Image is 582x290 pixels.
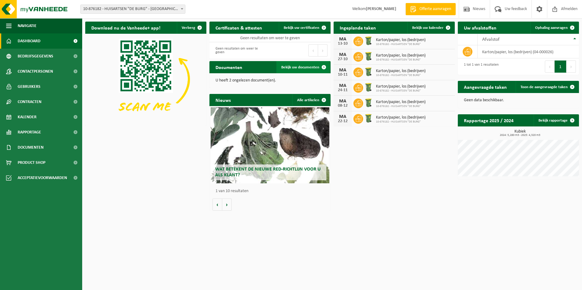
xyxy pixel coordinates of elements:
[209,22,268,33] h2: Certificaten & attesten
[363,113,373,123] img: WB-0240-HPE-GN-50
[482,37,500,42] span: Afvalstof
[18,64,53,79] span: Contactpersonen
[363,67,373,77] img: WB-0240-HPE-GN-50
[337,37,349,42] div: MA
[376,74,426,77] span: 10-876182 - HUISARTSEN "DE BURG"
[418,6,453,12] span: Offerte aanvragen
[376,53,426,58] span: Karton/papier, los (bedrijven)
[85,34,206,125] img: Download de VHEPlus App
[18,155,45,170] span: Product Shop
[209,34,331,42] td: Geen resultaten om weer te geven
[412,26,444,30] span: Bekijk uw kalender
[363,51,373,61] img: WB-0240-HPE-GN-50
[458,22,503,33] h2: Uw afvalstoffen
[209,94,237,106] h2: Nieuws
[18,79,40,94] span: Gebruikers
[376,43,426,46] span: 10-876182 - HUISARTSEN "DE BURG"
[461,134,579,137] span: 2024: 5,280 m3 - 2025: 4,320 m3
[407,22,454,34] a: Bekijk uw kalender
[284,26,319,30] span: Bekijk uw certificaten
[81,5,185,13] span: 10-876182 - HUISARTSEN "DE BURG" - LICHTERVELDE
[18,49,53,64] span: Bedrijfsgegevens
[337,68,349,73] div: MA
[80,5,185,14] span: 10-876182 - HUISARTSEN "DE BURG" - LICHTERVELDE
[222,199,232,211] button: Volgende
[308,44,318,57] button: Previous
[18,125,41,140] span: Rapportage
[18,94,41,109] span: Contracten
[212,199,222,211] button: Vorige
[534,114,578,126] a: Bekijk rapportage
[215,167,321,178] span: Wat betekent de nieuwe RED-richtlijn voor u als klant?
[530,22,578,34] a: Ophaling aanvragen
[281,65,319,69] span: Bekijk uw documenten
[337,52,349,57] div: MA
[211,107,329,183] a: Wat betekent de nieuwe RED-richtlijn voor u als klant?
[18,33,40,49] span: Dashboard
[318,44,328,57] button: Next
[555,60,566,73] button: 1
[464,98,573,102] p: Geen data beschikbaar.
[209,61,248,73] h2: Documenten
[458,81,513,93] h2: Aangevraagde taken
[376,120,426,124] span: 10-876182 - HUISARTSEN "DE BURG"
[566,60,576,73] button: Next
[461,60,499,73] div: 1 tot 1 van 1 resultaten
[376,58,426,62] span: 10-876182 - HUISARTSEN "DE BURG"
[337,119,349,123] div: 22-12
[216,189,328,193] p: 1 van 10 resultaten
[376,84,426,89] span: Karton/papier, los (bedrijven)
[461,129,579,137] h3: Kubiek
[337,83,349,88] div: MA
[521,85,568,89] span: Toon de aangevraagde taken
[279,22,330,34] a: Bekijk uw certificaten
[376,38,426,43] span: Karton/papier, los (bedrijven)
[545,60,555,73] button: Previous
[337,104,349,108] div: 08-12
[182,26,195,30] span: Verberg
[363,98,373,108] img: WB-0240-HPE-GN-50
[337,88,349,92] div: 24-11
[18,109,37,125] span: Kalender
[276,61,330,73] a: Bekijk uw documenten
[177,22,206,34] button: Verberg
[376,89,426,93] span: 10-876182 - HUISARTSEN "DE BURG"
[18,170,67,185] span: Acceptatievoorwaarden
[18,18,37,33] span: Navigatie
[376,100,426,105] span: Karton/papier, los (bedrijven)
[376,69,426,74] span: Karton/papier, los (bedrijven)
[363,82,373,92] img: WB-0240-HPE-GN-50
[478,45,579,58] td: karton/papier, los (bedrijven) (04-000026)
[376,115,426,120] span: Karton/papier, los (bedrijven)
[458,114,520,126] h2: Rapportage 2025 / 2024
[516,81,578,93] a: Toon de aangevraagde taken
[366,7,396,11] strong: [PERSON_NAME]
[292,94,330,106] a: Alle artikelen
[376,105,426,108] span: 10-876182 - HUISARTSEN "DE BURG"
[216,78,324,83] p: U heeft 2 ongelezen document(en).
[85,22,167,33] h2: Download nu de Vanheede+ app!
[18,140,44,155] span: Documenten
[337,73,349,77] div: 10-11
[405,3,456,15] a: Offerte aanvragen
[337,42,349,46] div: 13-10
[337,57,349,61] div: 27-10
[212,44,267,57] div: Geen resultaten om weer te geven
[337,99,349,104] div: MA
[334,22,382,33] h2: Ingeplande taken
[535,26,568,30] span: Ophaling aanvragen
[337,114,349,119] div: MA
[363,36,373,46] img: WB-0240-HPE-GN-50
